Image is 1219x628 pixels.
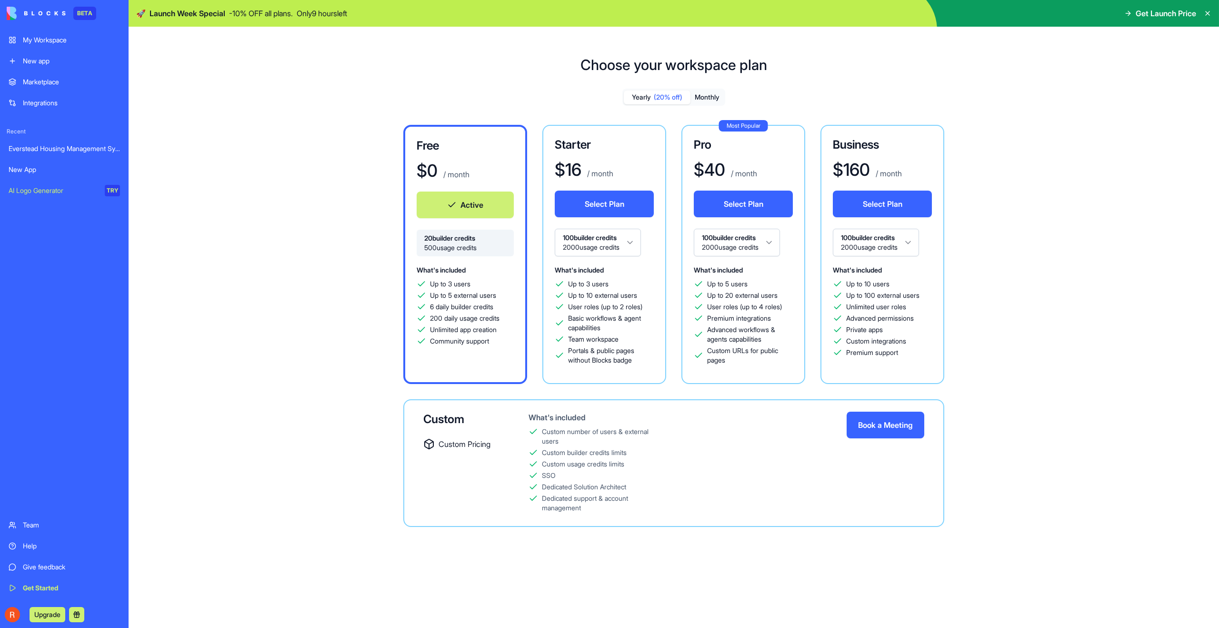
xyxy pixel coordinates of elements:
[847,412,924,438] button: Book a Meeting
[568,302,642,312] span: User roles (up to 2 roles)
[430,325,497,334] span: Unlimited app creation
[424,233,506,243] span: 20 builder credits
[1136,8,1196,19] span: Get Launch Price
[3,30,126,50] a: My Workspace
[430,279,470,289] span: Up to 3 users
[846,302,906,312] span: Unlimited user roles
[874,168,902,179] p: / month
[229,8,293,19] p: - 10 % OFF all plans.
[23,562,120,572] div: Give feedback
[23,56,120,66] div: New app
[694,191,793,217] button: Select Plan
[7,7,66,20] img: logo
[833,266,882,274] span: What's included
[430,302,493,312] span: 6 daily builder credits
[846,348,898,357] span: Premium support
[833,160,870,179] h1: $ 160
[3,139,126,158] a: Everstead Housing Management System
[846,325,883,334] span: Private apps
[729,168,757,179] p: / month
[555,266,604,274] span: What's included
[9,165,120,174] div: New App
[439,438,490,450] span: Custom Pricing
[3,516,126,535] a: Team
[23,98,120,108] div: Integrations
[3,181,126,200] a: AI Logo GeneratorTRY
[542,448,627,457] div: Custom builder credits limits
[23,583,120,593] div: Get Started
[846,291,919,300] span: Up to 100 external users
[568,314,654,333] span: Basic workflows & agent capabilities
[833,191,932,217] button: Select Plan
[23,520,120,530] div: Team
[3,51,126,71] a: New app
[3,128,126,135] span: Recent
[846,279,889,289] span: Up to 10 users
[136,8,146,19] span: 🚀
[105,185,120,196] div: TRY
[417,138,514,153] h3: Free
[423,412,498,427] div: Custom
[707,302,782,312] span: User roles (up to 4 roles)
[9,186,98,195] div: AI Logo Generator
[23,77,120,87] div: Marketplace
[542,494,661,513] div: Dedicated support & account management
[555,160,581,179] h1: $ 16
[9,144,120,153] div: Everstead Housing Management System
[430,291,496,300] span: Up to 5 external users
[694,137,793,152] h3: Pro
[707,346,793,365] span: Custom URLs for public pages
[542,459,624,469] div: Custom usage credits limits
[654,92,682,102] span: (20% off)
[3,537,126,556] a: Help
[30,609,65,619] a: Upgrade
[555,191,654,217] button: Select Plan
[3,160,126,179] a: New App
[707,325,793,344] span: Advanced workflows & agents capabilities
[542,471,556,480] div: SSO
[417,266,466,274] span: What's included
[30,607,65,622] button: Upgrade
[7,7,96,20] a: BETA
[73,7,96,20] div: BETA
[568,279,609,289] span: Up to 3 users
[568,334,619,344] span: Team workspace
[542,482,626,492] div: Dedicated Solution Architect
[568,346,654,365] span: Portals & public pages without Blocks badge
[529,412,661,423] div: What's included
[150,8,225,19] span: Launch Week Special
[694,266,743,274] span: What's included
[424,243,506,253] span: 500 usage credits
[624,91,690,104] button: Yearly
[430,336,489,346] span: Community support
[580,56,767,73] h1: Choose your workspace plan
[3,578,126,598] a: Get Started
[3,93,126,112] a: Integrations
[23,35,120,45] div: My Workspace
[707,291,778,300] span: Up to 20 external users
[846,314,914,323] span: Advanced permissions
[719,120,768,132] div: Most Popular
[846,336,906,346] span: Custom integrations
[430,314,500,323] span: 200 daily usage credits
[542,427,661,446] div: Custom number of users & external users
[417,192,514,218] button: Active
[3,72,126,91] a: Marketplace
[707,314,771,323] span: Premium integrations
[707,279,748,289] span: Up to 5 users
[555,137,654,152] h3: Starter
[23,541,120,551] div: Help
[3,557,126,577] a: Give feedback
[833,137,932,152] h3: Business
[5,607,20,622] img: ACg8ocIexV1h7OWzgzJh1nmo65KqNbXJQUqfMmcAtK7uR1gXbcNq9w=s96-c
[417,161,438,180] h1: $ 0
[690,91,724,104] button: Monthly
[585,168,613,179] p: / month
[694,160,725,179] h1: $ 40
[297,8,347,19] p: Only 9 hours left
[568,291,637,300] span: Up to 10 external users
[441,169,470,180] p: / month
